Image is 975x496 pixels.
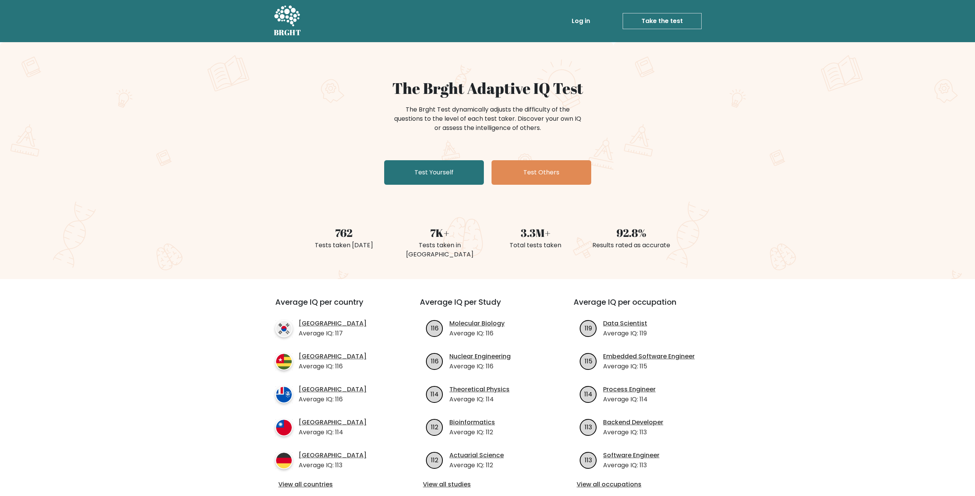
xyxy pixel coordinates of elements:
[392,105,584,133] div: The Brght Test dynamically adjusts the difficulty of the questions to the level of each test take...
[275,353,293,370] img: country
[585,455,592,464] text: 113
[588,225,675,241] div: 92.8%
[396,241,483,259] div: Tests taken in [GEOGRAPHIC_DATA]
[299,461,367,470] p: Average IQ: 113
[449,428,495,437] p: Average IQ: 112
[299,451,367,460] a: [GEOGRAPHIC_DATA]
[603,352,695,361] a: Embedded Software Engineer
[423,480,552,489] a: View all studies
[384,160,484,185] a: Test Yourself
[299,385,367,394] a: [GEOGRAPHIC_DATA]
[449,319,505,328] a: Molecular Biology
[603,461,659,470] p: Average IQ: 113
[449,461,504,470] p: Average IQ: 112
[431,389,439,398] text: 114
[449,362,511,371] p: Average IQ: 116
[275,320,293,337] img: country
[603,395,656,404] p: Average IQ: 114
[603,418,663,427] a: Backend Developer
[299,319,367,328] a: [GEOGRAPHIC_DATA]
[492,160,591,185] a: Test Others
[449,418,495,427] a: Bioinformatics
[431,455,438,464] text: 112
[299,352,367,361] a: [GEOGRAPHIC_DATA]
[299,395,367,404] p: Average IQ: 116
[449,385,510,394] a: Theoretical Physics
[603,385,656,394] a: Process Engineer
[577,480,706,489] a: View all occupations
[299,362,367,371] p: Average IQ: 116
[603,428,663,437] p: Average IQ: 113
[449,395,510,404] p: Average IQ: 114
[299,428,367,437] p: Average IQ: 114
[449,451,504,460] a: Actuarial Science
[584,389,592,398] text: 114
[274,28,301,37] h5: BRGHT
[278,480,389,489] a: View all countries
[574,297,709,316] h3: Average IQ per occupation
[431,422,438,431] text: 112
[420,297,555,316] h3: Average IQ per Study
[603,319,647,328] a: Data Scientist
[275,297,392,316] h3: Average IQ per country
[396,225,483,241] div: 7K+
[274,3,301,39] a: BRGHT
[585,422,592,431] text: 113
[588,241,675,250] div: Results rated as accurate
[299,329,367,338] p: Average IQ: 117
[603,329,647,338] p: Average IQ: 119
[431,356,439,365] text: 116
[301,225,387,241] div: 762
[275,419,293,436] img: country
[299,418,367,427] a: [GEOGRAPHIC_DATA]
[449,329,505,338] p: Average IQ: 116
[603,362,695,371] p: Average IQ: 115
[275,452,293,469] img: country
[623,13,702,29] a: Take the test
[585,356,592,365] text: 115
[569,13,593,29] a: Log in
[603,451,659,460] a: Software Engineer
[492,225,579,241] div: 3.3M+
[301,79,675,97] h1: The Brght Adaptive IQ Test
[275,386,293,403] img: country
[585,324,592,332] text: 119
[301,241,387,250] div: Tests taken [DATE]
[492,241,579,250] div: Total tests taken
[449,352,511,361] a: Nuclear Engineering
[431,324,439,332] text: 116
